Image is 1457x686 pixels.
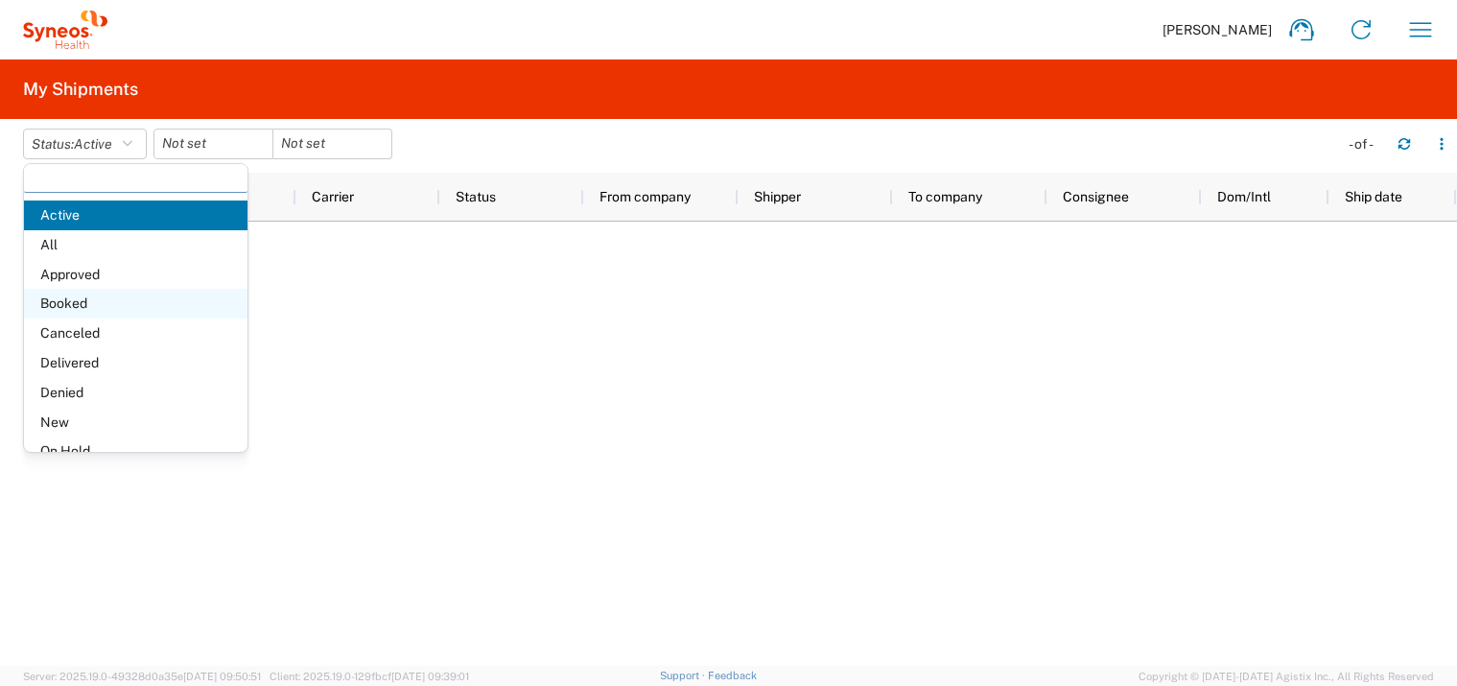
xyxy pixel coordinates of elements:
span: Consignee [1063,189,1129,204]
span: [DATE] 09:39:01 [391,671,469,682]
span: From company [599,189,691,204]
span: Denied [24,378,247,408]
input: Not set [273,130,391,158]
a: Feedback [708,670,757,681]
span: [DATE] 09:50:51 [183,671,261,682]
span: Booked [24,289,247,319]
span: On Hold [24,437,247,466]
span: Delivered [24,348,247,378]
span: All [24,230,247,260]
span: Copyright © [DATE]-[DATE] Agistix Inc., All Rights Reserved [1139,668,1434,685]
span: Dom/Intl [1217,189,1271,204]
span: [PERSON_NAME] [1163,21,1272,38]
span: Shipper [754,189,801,204]
span: Server: 2025.19.0-49328d0a35e [23,671,261,682]
span: Active [24,201,247,230]
h2: My Shipments [23,78,138,101]
span: Carrier [312,189,354,204]
span: Approved [24,260,247,290]
span: New [24,408,247,438]
span: Client: 2025.19.0-129fbcf [270,671,469,682]
span: Ship date [1345,189,1402,204]
a: Support [660,670,708,681]
span: Canceled [24,319,247,348]
span: Active [74,136,112,152]
div: - of - [1349,135,1382,153]
span: Status [456,189,496,204]
input: Not set [154,130,272,158]
button: Status:Active [23,129,147,159]
span: To company [908,189,982,204]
